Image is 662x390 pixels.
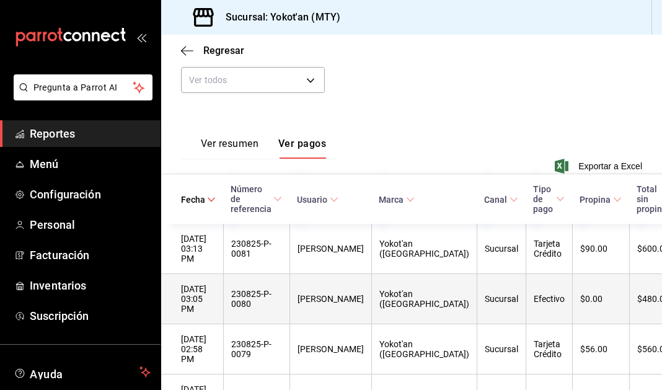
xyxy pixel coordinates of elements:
div: 230825-P-0079 [231,339,282,359]
div: Ver todos [181,67,325,93]
button: Ver resumen [201,138,258,159]
a: Pregunta a Parrot AI [9,90,152,103]
span: Marca [379,195,414,205]
div: [DATE] 03:13 PM [181,234,216,264]
button: Pregunta a Parrot AI [14,74,152,100]
span: Canal [484,195,518,205]
button: open_drawer_menu [136,32,146,42]
div: $0.00 [580,294,621,304]
button: Exportar a Excel [557,159,642,174]
div: Tarjeta Crédito [534,339,565,359]
div: $56.00 [580,344,621,354]
div: Sucursal [485,244,518,254]
div: Tarjeta Crédito [534,239,565,259]
div: Yokot'an ([GEOGRAPHIC_DATA]) [379,339,469,359]
div: navigation tabs [201,138,326,159]
span: Número de referencia [231,184,282,214]
span: Tipo de pago [533,184,565,214]
button: Regresar [181,45,244,56]
div: Yokot'an ([GEOGRAPHIC_DATA]) [379,289,469,309]
div: $90.00 [580,244,621,254]
span: Fecha [181,195,216,205]
div: 230825-P-0081 [231,239,282,259]
div: [DATE] 02:58 PM [181,334,216,364]
span: Configuración [30,186,151,203]
div: [DATE] 03:05 PM [181,284,216,314]
span: Inventarios [30,277,151,294]
span: Reportes [30,125,151,142]
div: [PERSON_NAME] [298,294,364,304]
div: [PERSON_NAME] [298,344,364,354]
span: Usuario [297,195,338,205]
div: Sucursal [485,344,518,354]
span: Ayuda [30,365,135,379]
span: Propina [580,195,621,205]
span: Pregunta a Parrot AI [33,81,133,94]
span: Regresar [203,45,244,56]
h3: Sucursal: Yokot'an (MTY) [216,10,340,25]
span: Facturación [30,247,151,264]
div: Efectivo [534,294,565,304]
div: 230825-P-0080 [231,289,282,309]
span: Suscripción [30,308,151,324]
button: Ver pagos [278,138,326,159]
div: Yokot'an ([GEOGRAPHIC_DATA]) [379,239,469,259]
div: Sucursal [485,294,518,304]
span: Personal [30,216,151,233]
span: Menú [30,156,151,172]
div: [PERSON_NAME] [298,244,364,254]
